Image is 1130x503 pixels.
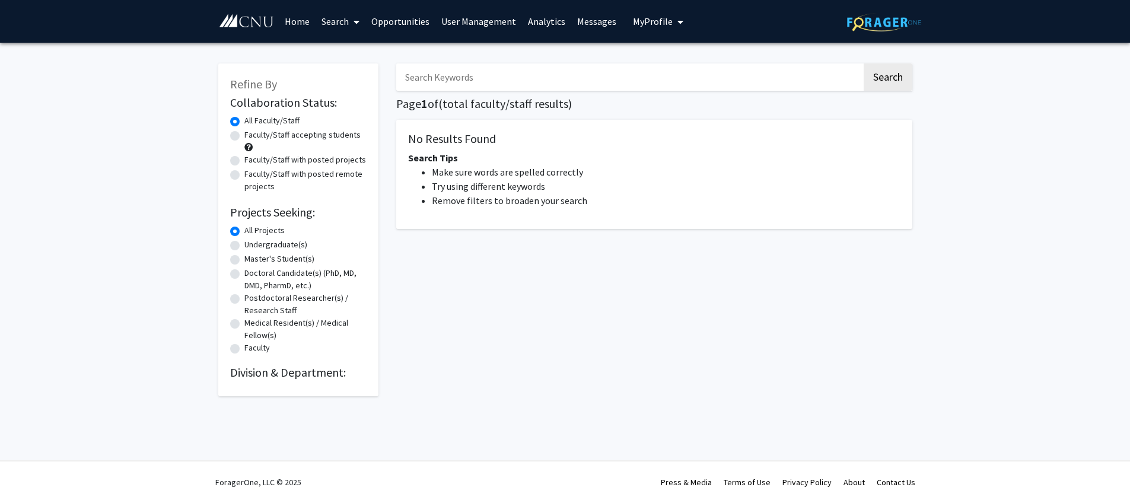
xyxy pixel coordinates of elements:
[244,114,300,127] label: All Faculty/Staff
[365,1,435,42] a: Opportunities
[396,63,862,91] input: Search Keywords
[661,477,712,488] a: Press & Media
[435,1,522,42] a: User Management
[724,477,771,488] a: Terms of Use
[847,13,921,31] img: ForagerOne Logo
[244,253,314,265] label: Master's Student(s)
[218,14,275,28] img: Christopher Newport University Logo
[432,179,900,193] li: Try using different keywords
[244,224,285,237] label: All Projects
[230,77,277,91] span: Refine By
[633,15,673,27] span: My Profile
[877,477,915,488] a: Contact Us
[244,129,361,141] label: Faculty/Staff accepting students
[522,1,571,42] a: Analytics
[316,1,365,42] a: Search
[279,1,316,42] a: Home
[215,461,301,503] div: ForagerOne, LLC © 2025
[843,477,865,488] a: About
[782,477,832,488] a: Privacy Policy
[244,292,367,317] label: Postdoctoral Researcher(s) / Research Staff
[408,132,900,146] h5: No Results Found
[864,63,912,91] button: Search
[571,1,622,42] a: Messages
[230,95,367,110] h2: Collaboration Status:
[230,365,367,380] h2: Division & Department:
[244,238,307,251] label: Undergraduate(s)
[408,152,458,164] span: Search Tips
[396,241,912,268] nav: Page navigation
[244,317,367,342] label: Medical Resident(s) / Medical Fellow(s)
[244,168,367,193] label: Faculty/Staff with posted remote projects
[421,96,428,111] span: 1
[396,97,912,111] h1: Page of ( total faculty/staff results)
[244,154,366,166] label: Faculty/Staff with posted projects
[244,342,270,354] label: Faculty
[230,205,367,219] h2: Projects Seeking:
[432,165,900,179] li: Make sure words are spelled correctly
[244,267,367,292] label: Doctoral Candidate(s) (PhD, MD, DMD, PharmD, etc.)
[432,193,900,208] li: Remove filters to broaden your search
